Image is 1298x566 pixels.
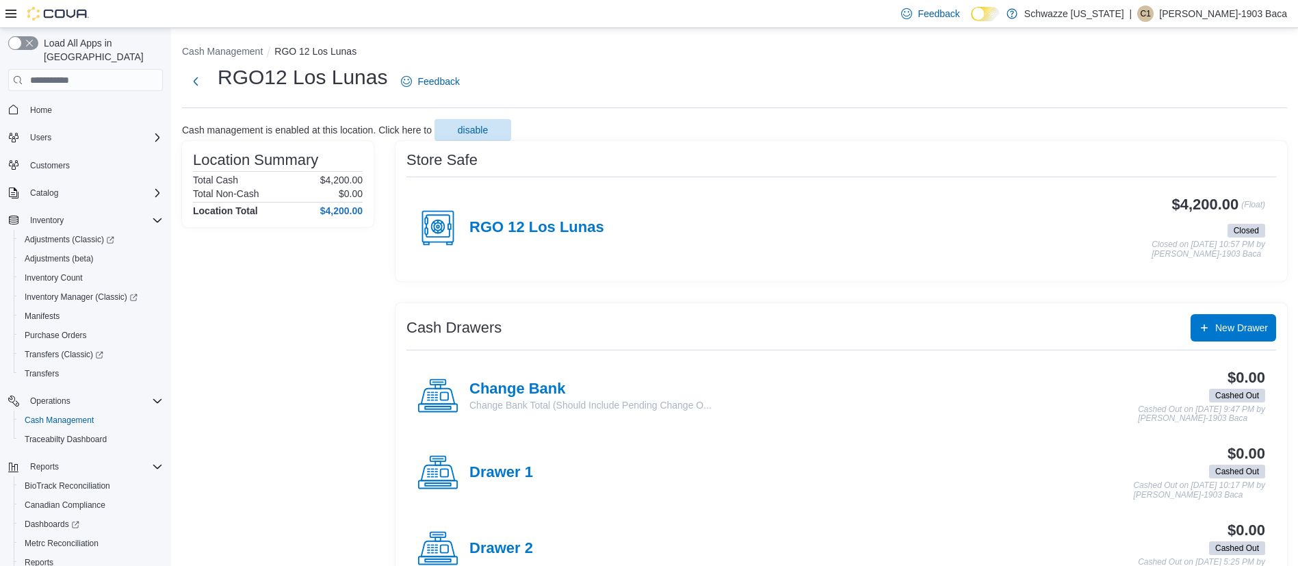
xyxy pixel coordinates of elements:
span: Cashed Out [1209,389,1265,402]
span: BioTrack Reconciliation [25,480,110,491]
h1: RGO12 Los Lunas [218,64,387,91]
span: Manifests [25,311,60,322]
button: Cash Management [182,46,263,57]
span: Cashed Out [1215,465,1259,478]
span: Closed [1234,224,1259,237]
button: Canadian Compliance [14,496,168,515]
img: Cova [27,7,89,21]
h4: $4,200.00 [320,205,363,216]
button: Next [182,68,209,95]
button: Users [3,128,168,147]
span: Load All Apps in [GEOGRAPHIC_DATA] [38,36,163,64]
span: Metrc Reconciliation [19,535,163,552]
button: Home [3,99,168,119]
h3: Store Safe [406,152,478,168]
span: Purchase Orders [19,327,163,344]
h3: Location Summary [193,152,318,168]
span: Customers [25,157,163,174]
span: Traceabilty Dashboard [19,431,163,448]
h4: Change Bank [469,381,712,398]
span: Inventory [30,215,64,226]
span: Customers [30,160,70,171]
button: Customers [3,155,168,175]
button: Cash Management [14,411,168,430]
span: Cashed Out [1215,542,1259,554]
a: Purchase Orders [19,327,92,344]
span: Cashed Out [1215,389,1259,402]
a: Adjustments (beta) [19,250,99,267]
h3: Cash Drawers [406,320,502,336]
button: Catalog [3,183,168,203]
button: Inventory [3,211,168,230]
a: Inventory Count [19,270,88,286]
h3: $0.00 [1228,522,1265,539]
a: Cash Management [19,412,99,428]
button: RGO 12 Los Lunas [274,46,356,57]
button: Users [25,129,57,146]
button: Operations [3,391,168,411]
input: Dark Mode [971,7,1000,21]
button: Inventory Count [14,268,168,287]
span: Traceabilty Dashboard [25,434,107,445]
div: Carlos-1903 Baca [1137,5,1154,22]
span: Metrc Reconciliation [25,538,99,549]
h3: $4,200.00 [1172,196,1239,213]
span: Canadian Compliance [19,497,163,513]
span: Transfers (Classic) [19,346,163,363]
button: disable [434,119,511,141]
a: Home [25,102,57,118]
h3: $0.00 [1228,370,1265,386]
h4: Location Total [193,205,258,216]
span: Inventory Manager (Classic) [19,289,163,305]
p: $0.00 [339,188,363,199]
span: Catalog [30,188,58,198]
p: $4,200.00 [320,175,363,185]
a: Inventory Manager (Classic) [14,287,168,307]
button: Reports [25,459,64,475]
h6: Total Non-Cash [193,188,259,199]
span: Closed [1228,224,1265,237]
span: Cashed Out [1209,465,1265,478]
h4: Drawer 2 [469,540,533,558]
span: Adjustments (Classic) [25,234,114,245]
p: Schwazze [US_STATE] [1024,5,1124,22]
span: Transfers [25,368,59,379]
a: Traceabilty Dashboard [19,431,112,448]
span: Cash Management [19,412,163,428]
span: Dark Mode [971,21,972,22]
a: Customers [25,157,75,174]
button: Adjustments (beta) [14,249,168,268]
a: Metrc Reconciliation [19,535,104,552]
span: Users [30,132,51,143]
p: (Float) [1241,196,1265,221]
a: Manifests [19,308,65,324]
a: Transfers (Classic) [14,345,168,364]
span: Operations [30,396,70,407]
span: Cashed Out [1209,541,1265,555]
button: Purchase Orders [14,326,168,345]
button: Inventory [25,212,69,229]
a: BioTrack Reconciliation [19,478,116,494]
h4: Drawer 1 [469,464,533,482]
span: Feedback [918,7,959,21]
p: Cashed Out on [DATE] 10:17 PM by [PERSON_NAME]-1903 Baca [1133,481,1265,500]
a: Feedback [395,68,465,95]
a: Inventory Manager (Classic) [19,289,143,305]
a: Transfers (Classic) [19,346,109,363]
a: Dashboards [19,516,85,532]
button: Reports [3,457,168,476]
span: Catalog [25,185,163,201]
span: Inventory Count [25,272,83,283]
span: Dashboards [25,519,79,530]
h4: RGO 12 Los Lunas [469,219,604,237]
button: Operations [25,393,76,409]
span: Adjustments (beta) [19,250,163,267]
span: Cash Management [25,415,94,426]
span: Inventory [25,212,163,229]
span: Dashboards [19,516,163,532]
p: [PERSON_NAME]-1903 Baca [1159,5,1287,22]
p: Cash management is enabled at this location. Click here to [182,125,432,136]
button: New Drawer [1191,314,1276,342]
button: Traceabilty Dashboard [14,430,168,449]
a: Adjustments (Classic) [14,230,168,249]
